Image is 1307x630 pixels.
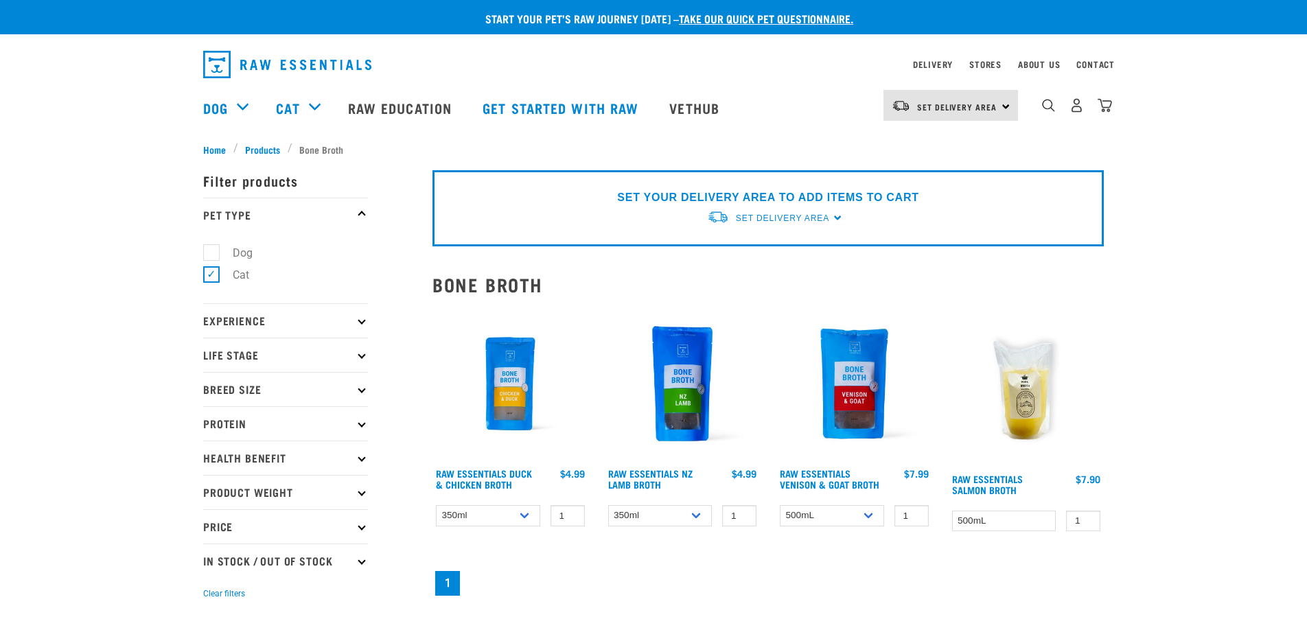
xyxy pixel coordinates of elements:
nav: breadcrumbs [203,142,1104,156]
p: Protein [203,406,368,441]
a: Contact [1076,62,1115,67]
img: Raw Essentials Logo [203,51,371,78]
a: Raw Education [334,80,469,135]
a: Stores [969,62,1002,67]
a: About Us [1018,62,1060,67]
a: Get started with Raw [469,80,656,135]
div: $7.99 [904,468,929,479]
a: Cat [276,97,299,118]
p: Price [203,509,368,544]
a: Page 1 [435,571,460,596]
p: Health Benefit [203,441,368,475]
a: Products [238,142,288,156]
p: SET YOUR DELIVERY AREA TO ADD ITEMS TO CART [617,189,918,206]
div: $7.90 [1076,474,1100,485]
p: Filter products [203,163,368,198]
p: Breed Size [203,372,368,406]
p: Life Stage [203,338,368,372]
img: RE Product Shoot 2023 Nov8793 1 [432,306,588,462]
img: home-icon@2x.png [1098,98,1112,113]
label: Dog [211,244,258,261]
button: Clear filters [203,587,245,600]
span: Set Delivery Area [736,213,829,223]
span: Products [245,142,280,156]
input: 1 [894,505,929,526]
a: Raw Essentials Duck & Chicken Broth [436,471,532,487]
input: 1 [1066,511,1100,532]
a: Dog [203,97,228,118]
p: Experience [203,303,368,338]
h2: Bone Broth [432,274,1104,295]
span: Home [203,142,226,156]
a: take our quick pet questionnaire. [679,15,853,21]
input: 1 [722,505,756,526]
img: home-icon-1@2x.png [1042,99,1055,112]
img: Raw Essentials New Zealand Lamb Bone Broth For Cats & Dogs [605,306,761,462]
nav: dropdown navigation [192,45,1115,84]
p: Product Weight [203,475,368,509]
input: 1 [551,505,585,526]
p: In Stock / Out Of Stock [203,544,368,578]
img: Raw Essentials Venison Goat Novel Protein Hypoallergenic Bone Broth Cats & Dogs [776,306,932,462]
a: Raw Essentials Salmon Broth [952,476,1023,492]
img: van-moving.png [707,210,729,224]
div: $4.99 [732,468,756,479]
img: van-moving.png [892,100,910,112]
nav: pagination [432,568,1104,598]
label: Cat [211,266,255,283]
img: Salmon Broth [949,306,1104,467]
a: Vethub [656,80,737,135]
a: Raw Essentials Venison & Goat Broth [780,471,879,487]
a: Raw Essentials NZ Lamb Broth [608,471,693,487]
a: Home [203,142,233,156]
a: Delivery [913,62,953,67]
div: $4.99 [560,468,585,479]
p: Pet Type [203,198,368,232]
span: Set Delivery Area [917,104,997,109]
img: user.png [1069,98,1084,113]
